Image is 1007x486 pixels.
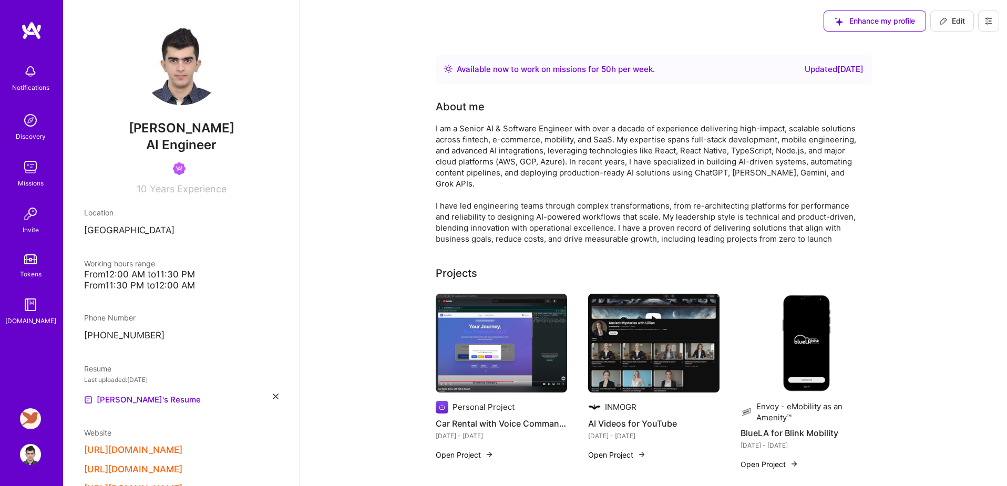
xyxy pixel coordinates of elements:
a: [PERSON_NAME]'s Resume [84,394,201,406]
div: Notifications [12,82,49,93]
div: I am a Senior AI & Software Engineer with over a decade of experience delivering high-impact, sca... [436,123,856,244]
div: From 12:00 AM to 11:30 PM [84,269,279,280]
span: Edit [939,16,965,26]
img: guide book [20,294,41,315]
div: Projects [436,265,477,281]
img: tokens [24,254,37,264]
img: User Avatar [139,21,223,105]
img: Been on Mission [173,162,186,175]
p: [GEOGRAPHIC_DATA] [84,224,279,237]
img: discovery [20,110,41,131]
span: Website [84,428,111,437]
a: Robynn AI: Full-Stack Engineer to Build Multi-Agent Marketing Platform [17,408,44,429]
div: From 11:30 PM to 12:00 AM [84,280,279,291]
img: teamwork [20,157,41,178]
img: Robynn AI: Full-Stack Engineer to Build Multi-Agent Marketing Platform [20,408,41,429]
img: Company logo [436,401,448,413]
button: Enhance my profile [824,11,926,32]
div: [DATE] - [DATE] [588,430,720,441]
div: [DATE] - [DATE] [741,440,872,451]
img: AI Videos for YouTube [588,294,720,392]
img: BlueLA for Blink Mobility [741,294,872,392]
img: Resume [84,396,93,404]
button: [URL][DOMAIN_NAME] [84,444,182,456]
img: arrow-right [485,450,494,459]
span: Years Experience [150,183,227,194]
img: User Avatar [20,444,41,465]
div: [DATE] - [DATE] [436,430,567,441]
img: Company logo [588,401,601,413]
div: Personal Project [453,401,515,412]
div: Available now to work on missions for h per week . [457,63,655,76]
a: User Avatar [17,444,44,465]
button: Edit [930,11,974,32]
div: Updated [DATE] [805,63,864,76]
div: Invite [23,224,39,235]
div: Location [84,207,279,218]
span: 50 [601,64,611,74]
span: 10 [137,183,147,194]
div: [DOMAIN_NAME] [5,315,56,326]
span: Working hours range [84,259,155,268]
i: icon SuggestedTeams [835,17,843,26]
div: Discovery [16,131,46,142]
i: icon Close [273,394,279,399]
img: arrow-right [790,460,798,468]
button: [URL][DOMAIN_NAME] [84,464,182,475]
img: bell [20,61,41,82]
div: About me [436,99,485,115]
img: Car Rental with Voice Commands [436,294,567,392]
div: Envoy - eMobility as an Amenity™ [756,401,872,423]
h4: AI Videos for YouTube [588,417,720,430]
img: logo [21,21,42,40]
button: Open Project [436,449,494,460]
div: Last uploaded: [DATE] [84,374,279,385]
span: Phone Number [84,313,136,322]
span: Enhance my profile [835,16,915,26]
span: AI Engineer [146,137,217,152]
span: Resume [84,364,111,373]
p: [PHONE_NUMBER] [84,329,279,342]
h4: BlueLA for Blink Mobility [741,426,872,440]
div: Missions [18,178,44,189]
button: Open Project [741,459,798,470]
span: [PERSON_NAME] [84,120,279,136]
div: INMOGR [605,401,636,412]
h4: Car Rental with Voice Commands [436,417,567,430]
img: Invite [20,203,41,224]
div: Tokens [20,268,42,280]
img: Company logo [741,406,752,418]
img: Availability [444,65,453,73]
button: Open Project [588,449,646,460]
img: arrow-right [638,450,646,459]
